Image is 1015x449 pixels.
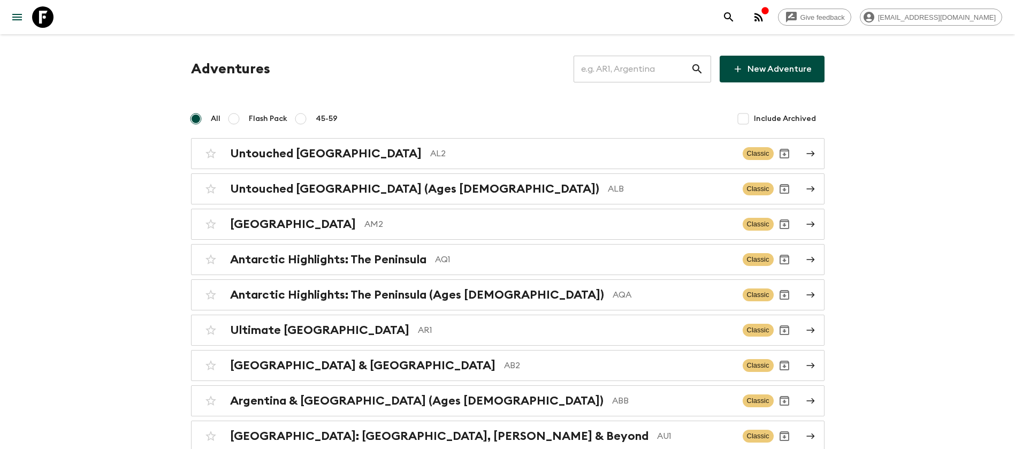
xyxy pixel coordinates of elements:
div: [EMAIL_ADDRESS][DOMAIN_NAME] [860,9,1002,26]
h2: Antarctic Highlights: The Peninsula [230,253,426,267]
a: Antarctic Highlights: The PeninsulaAQ1ClassicArchive [191,244,825,275]
span: Classic [743,394,774,407]
span: Include Archived [754,113,816,124]
h2: Ultimate [GEOGRAPHIC_DATA] [230,323,409,337]
button: Archive [774,143,795,164]
button: Archive [774,178,795,200]
a: Argentina & [GEOGRAPHIC_DATA] (Ages [DEMOGRAPHIC_DATA])ABBClassicArchive [191,385,825,416]
button: Archive [774,355,795,376]
button: Archive [774,249,795,270]
span: Classic [743,288,774,301]
span: Classic [743,324,774,337]
p: AL2 [430,147,734,160]
p: AB2 [504,359,734,372]
p: ALB [608,182,734,195]
span: Classic [743,253,774,266]
a: Give feedback [778,9,851,26]
h2: Untouched [GEOGRAPHIC_DATA] [230,147,422,161]
span: [EMAIL_ADDRESS][DOMAIN_NAME] [872,13,1002,21]
span: Give feedback [795,13,851,21]
span: All [211,113,220,124]
span: Classic [743,218,774,231]
p: AQ1 [435,253,734,266]
a: Ultimate [GEOGRAPHIC_DATA]AR1ClassicArchive [191,315,825,346]
button: Archive [774,319,795,341]
a: Untouched [GEOGRAPHIC_DATA] (Ages [DEMOGRAPHIC_DATA])ALBClassicArchive [191,173,825,204]
a: [GEOGRAPHIC_DATA] & [GEOGRAPHIC_DATA]AB2ClassicArchive [191,350,825,381]
h1: Adventures [191,58,270,80]
p: AQA [613,288,734,301]
span: Classic [743,147,774,160]
h2: [GEOGRAPHIC_DATA] & [GEOGRAPHIC_DATA] [230,359,495,372]
p: AU1 [657,430,734,443]
p: ABB [612,394,734,407]
span: Classic [743,430,774,443]
span: Classic [743,359,774,372]
h2: [GEOGRAPHIC_DATA] [230,217,356,231]
h2: [GEOGRAPHIC_DATA]: [GEOGRAPHIC_DATA], [PERSON_NAME] & Beyond [230,429,648,443]
button: menu [6,6,28,28]
h2: Argentina & [GEOGRAPHIC_DATA] (Ages [DEMOGRAPHIC_DATA]) [230,394,604,408]
button: Archive [774,390,795,412]
span: 45-59 [316,113,338,124]
h2: Antarctic Highlights: The Peninsula (Ages [DEMOGRAPHIC_DATA]) [230,288,604,302]
p: AM2 [364,218,734,231]
h2: Untouched [GEOGRAPHIC_DATA] (Ages [DEMOGRAPHIC_DATA]) [230,182,599,196]
a: Antarctic Highlights: The Peninsula (Ages [DEMOGRAPHIC_DATA])AQAClassicArchive [191,279,825,310]
p: AR1 [418,324,734,337]
a: New Adventure [720,56,825,82]
span: Flash Pack [249,113,287,124]
button: Archive [774,284,795,306]
input: e.g. AR1, Argentina [574,54,691,84]
span: Classic [743,182,774,195]
button: search adventures [718,6,739,28]
button: Archive [774,214,795,235]
a: [GEOGRAPHIC_DATA]AM2ClassicArchive [191,209,825,240]
a: Untouched [GEOGRAPHIC_DATA]AL2ClassicArchive [191,138,825,169]
button: Archive [774,425,795,447]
